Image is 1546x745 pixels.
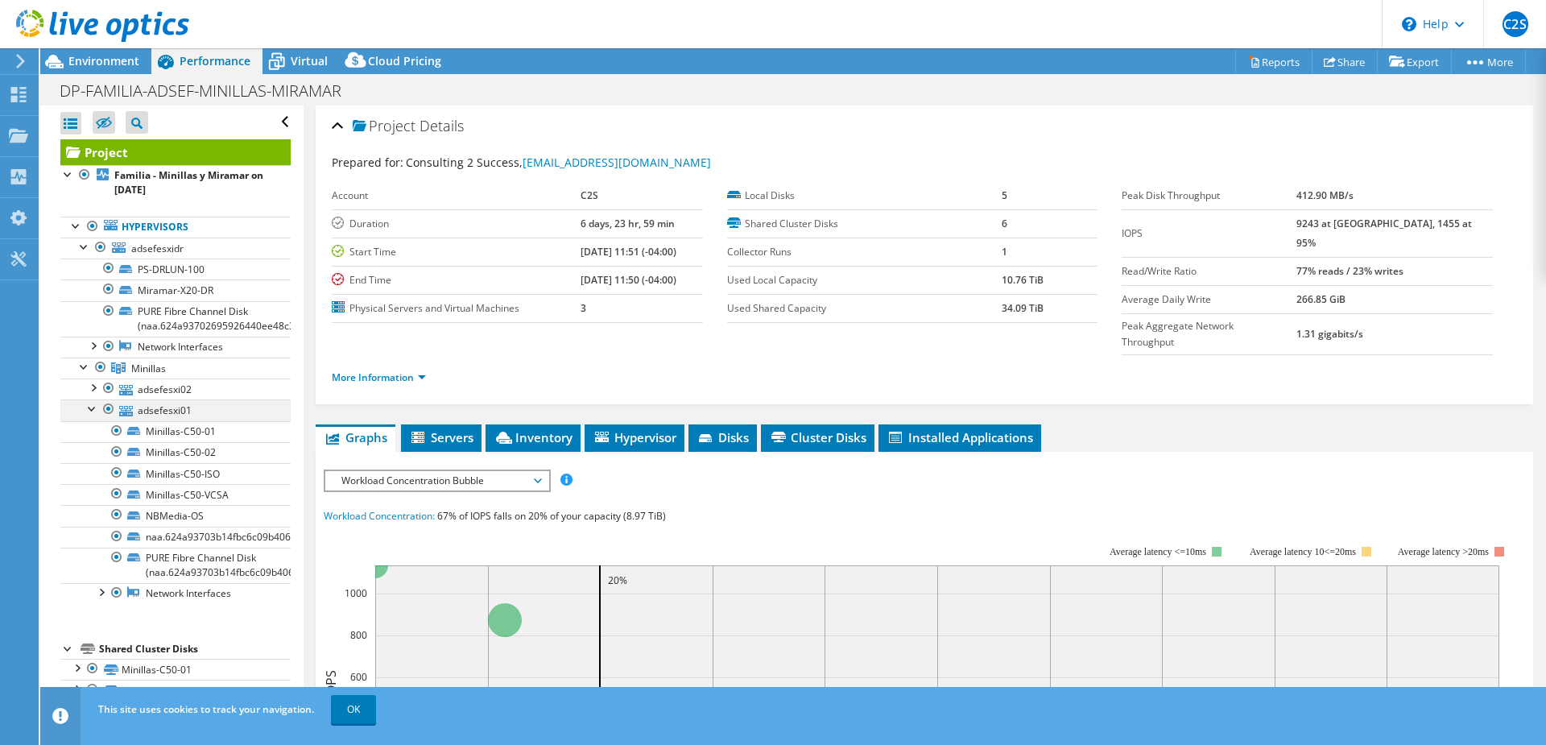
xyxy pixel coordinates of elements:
[1122,188,1296,204] label: Peak Disk Throughput
[350,628,367,642] text: 800
[581,301,586,315] b: 3
[1002,301,1044,315] b: 34.09 TiB
[332,244,581,260] label: Start Time
[697,429,749,445] span: Disks
[406,155,711,170] span: Consulting 2 Success,
[727,300,1002,317] label: Used Shared Capacity
[60,279,291,300] a: Miramar-X20-DR
[523,155,711,170] a: [EMAIL_ADDRESS][DOMAIN_NAME]
[60,680,291,701] a: Minillas-C50-02
[98,702,314,716] span: This site uses cookies to track your navigation.
[60,421,291,442] a: Minillas-C50-01
[608,573,627,587] text: 20%
[727,272,1002,288] label: Used Local Capacity
[60,442,291,463] a: Minillas-C50-02
[353,118,415,135] span: Project
[332,216,581,232] label: Duration
[887,429,1033,445] span: Installed Applications
[324,509,435,523] span: Workload Concentration:
[581,188,598,202] b: C2S
[1122,226,1296,242] label: IOPS
[60,259,291,279] a: PS-DRLUN-100
[1002,217,1007,230] b: 6
[350,670,367,684] text: 600
[60,659,291,680] a: Minillas-C50-01
[60,399,291,420] a: adsefesxi01
[332,272,581,288] label: End Time
[60,217,291,238] a: Hypervisors
[494,429,573,445] span: Inventory
[727,244,1002,260] label: Collector Runs
[60,139,291,165] a: Project
[437,509,666,523] span: 67% of IOPS falls on 20% of your capacity (8.97 TiB)
[581,273,676,287] b: [DATE] 11:50 (-04:00)
[99,639,291,659] div: Shared Cluster Disks
[52,82,366,100] h1: DP-FAMILIA-ADSEF-MINILLAS-MIRAMAR
[1296,327,1363,341] b: 1.31 gigabits/s
[345,586,367,600] text: 1000
[1235,49,1312,74] a: Reports
[60,238,291,259] a: adsefesxidr
[727,216,1002,232] label: Shared Cluster Disks
[332,155,403,170] label: Prepared for:
[180,53,250,68] span: Performance
[1122,292,1296,308] label: Average Daily Write
[769,429,866,445] span: Cluster Disks
[581,217,675,230] b: 6 days, 23 hr, 59 min
[1312,49,1378,74] a: Share
[1002,188,1007,202] b: 5
[60,358,291,379] a: Minillas
[727,188,1002,204] label: Local Disks
[1250,546,1356,557] tspan: Average latency 10<=20ms
[581,245,676,259] b: [DATE] 11:51 (-04:00)
[1122,318,1296,350] label: Peak Aggregate Network Throughput
[1503,11,1528,37] span: C2S
[60,583,291,604] a: Network Interfaces
[1122,263,1296,279] label: Read/Write Ratio
[60,548,291,583] a: PURE Fibre Channel Disk (naa.624a93703b14fbc6c09b406b0010529c)
[409,429,473,445] span: Servers
[1296,292,1346,306] b: 266.85 GiB
[1398,546,1489,557] text: Average latency >20ms
[60,527,291,548] a: naa.624a93703b14fbc6c09b406b000270cb
[60,379,291,399] a: adsefesxi02
[333,471,540,490] span: Workload Concentration Bubble
[1296,217,1472,250] b: 9243 at [GEOGRAPHIC_DATA], 1455 at 95%
[114,168,263,197] b: Familia - Minillas y Miramar on [DATE]
[68,53,139,68] span: Environment
[1296,188,1354,202] b: 412.90 MB/s
[131,242,184,255] span: adsefesxidr
[60,505,291,526] a: NBMedia-OS
[1377,49,1452,74] a: Export
[60,301,291,337] a: PURE Fibre Channel Disk (naa.624a93702695926440ee48c3000acd3f)
[60,463,291,484] a: Minillas-C50-ISO
[1296,264,1403,278] b: 77% reads / 23% writes
[593,429,676,445] span: Hypervisor
[1110,546,1206,557] tspan: Average latency <=10ms
[60,165,291,201] a: Familia - Minillas y Miramar on [DATE]
[1002,245,1007,259] b: 1
[331,695,376,724] a: OK
[324,429,387,445] span: Graphs
[60,484,291,505] a: Minillas-C50-VCSA
[1402,17,1416,31] svg: \n
[332,188,581,204] label: Account
[60,337,291,358] a: Network Interfaces
[332,300,581,317] label: Physical Servers and Virtual Machines
[1002,273,1044,287] b: 10.76 TiB
[1451,49,1526,74] a: More
[322,669,340,697] text: IOPS
[420,116,464,135] span: Details
[332,370,426,384] a: More Information
[131,362,166,375] span: Minillas
[368,53,441,68] span: Cloud Pricing
[291,53,328,68] span: Virtual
